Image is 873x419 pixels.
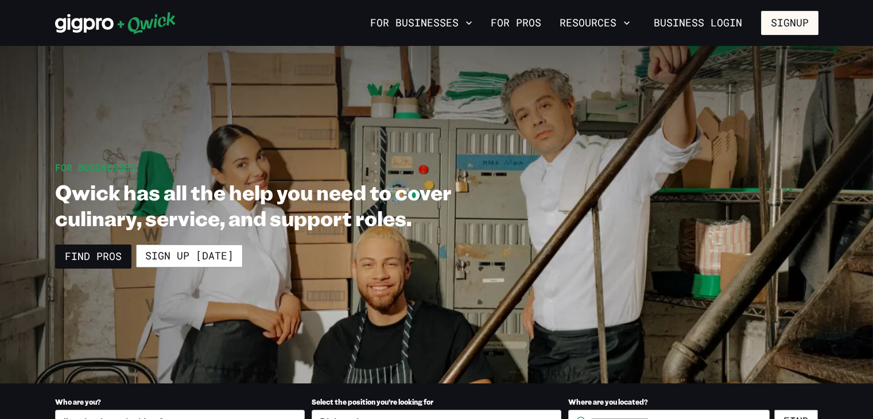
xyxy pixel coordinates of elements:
span: Who are you? [55,397,101,406]
span: Select the position you’re looking for [312,397,433,406]
a: Sign up [DATE] [136,245,243,267]
a: Find Pros [55,245,131,269]
a: For Pros [486,13,546,33]
h1: Qwick has all the help you need to cover culinary, service, and support roles. [55,179,513,231]
a: Business Login [644,11,752,35]
span: For Businesses [55,161,135,173]
button: Resources [555,13,635,33]
span: Where are you located? [568,397,648,406]
button: For Businesses [366,13,477,33]
button: Signup [761,11,818,35]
